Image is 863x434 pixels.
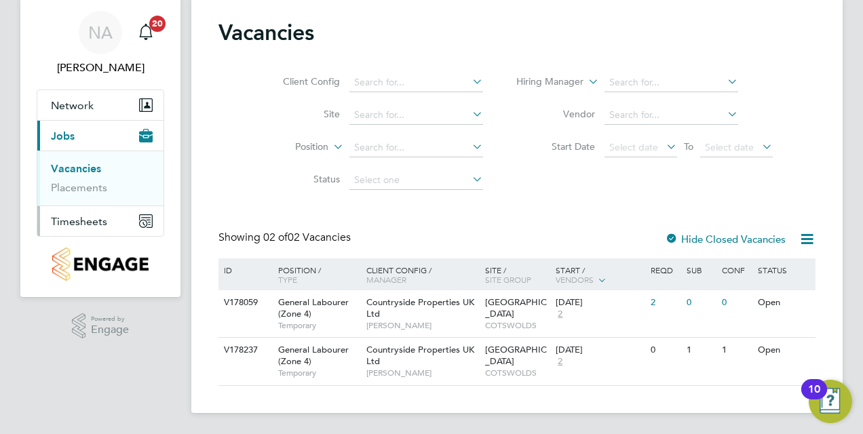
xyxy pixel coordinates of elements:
[37,206,164,236] button: Timesheets
[808,389,820,407] div: 10
[485,296,547,319] span: [GEOGRAPHIC_DATA]
[754,258,813,281] div: Status
[556,356,564,368] span: 2
[91,324,129,336] span: Engage
[485,274,531,285] span: Site Group
[37,248,164,281] a: Go to home page
[37,151,164,205] div: Jobs
[278,344,349,367] span: General Labourer (Zone 4)
[220,338,268,363] div: V178237
[278,320,360,331] span: Temporary
[609,141,658,153] span: Select date
[262,108,340,120] label: Site
[132,11,159,54] a: 20
[556,274,594,285] span: Vendors
[647,290,683,315] div: 2
[278,368,360,378] span: Temporary
[37,60,164,76] span: Nabeel Anwar
[647,338,683,363] div: 0
[51,162,101,175] a: Vacancies
[349,106,483,125] input: Search for...
[485,368,550,378] span: COTSWOLDS
[705,141,754,153] span: Select date
[552,258,647,292] div: Start /
[485,320,550,331] span: COTSWOLDS
[220,290,268,315] div: V178059
[278,296,349,319] span: General Labourer (Zone 4)
[51,215,107,228] span: Timesheets
[665,233,786,245] label: Hide Closed Vacancies
[278,274,297,285] span: Type
[680,138,697,155] span: To
[683,290,718,315] div: 0
[366,296,474,319] span: Countryside Properties UK Ltd
[51,99,94,112] span: Network
[556,344,644,356] div: [DATE]
[718,290,754,315] div: 0
[220,258,268,281] div: ID
[262,173,340,185] label: Status
[263,231,288,244] span: 02 of
[485,344,547,367] span: [GEOGRAPHIC_DATA]
[517,140,595,153] label: Start Date
[268,258,363,291] div: Position /
[647,258,683,281] div: Reqd
[349,73,483,92] input: Search for...
[366,344,474,367] span: Countryside Properties UK Ltd
[72,313,130,339] a: Powered byEngage
[37,90,164,120] button: Network
[51,130,75,142] span: Jobs
[349,138,483,157] input: Search for...
[605,73,738,92] input: Search for...
[51,181,107,194] a: Placements
[718,258,754,281] div: Conf
[718,338,754,363] div: 1
[52,248,148,281] img: countryside-properties-logo-retina.png
[250,140,328,154] label: Position
[366,274,406,285] span: Manager
[366,368,478,378] span: [PERSON_NAME]
[263,231,351,244] span: 02 Vacancies
[262,75,340,87] label: Client Config
[37,121,164,151] button: Jobs
[505,75,583,89] label: Hiring Manager
[683,338,718,363] div: 1
[683,258,718,281] div: Sub
[482,258,553,291] div: Site /
[366,320,478,331] span: [PERSON_NAME]
[605,106,738,125] input: Search for...
[363,258,482,291] div: Client Config /
[809,380,852,423] button: Open Resource Center, 10 new notifications
[754,290,813,315] div: Open
[218,19,314,46] h2: Vacancies
[91,313,129,325] span: Powered by
[556,309,564,320] span: 2
[517,108,595,120] label: Vendor
[149,16,166,32] span: 20
[349,171,483,190] input: Select one
[88,24,113,41] span: NA
[556,297,644,309] div: [DATE]
[37,11,164,76] a: NA[PERSON_NAME]
[754,338,813,363] div: Open
[218,231,353,245] div: Showing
